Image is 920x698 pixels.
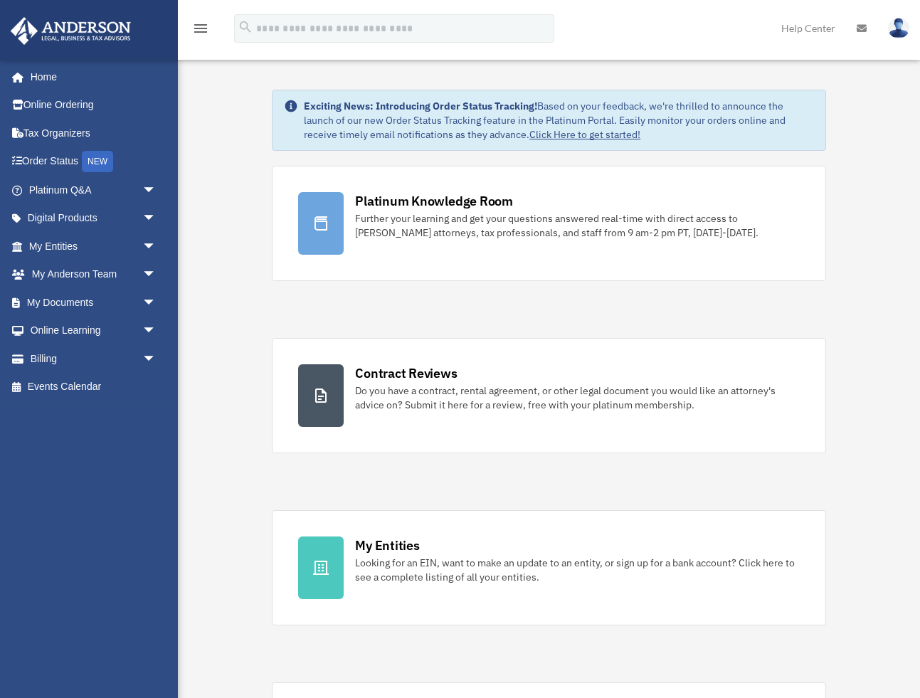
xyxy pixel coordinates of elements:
span: arrow_drop_down [142,232,171,261]
a: Online Learningarrow_drop_down [10,317,178,345]
div: Looking for an EIN, want to make an update to an entity, or sign up for a bank account? Click her... [355,556,799,584]
a: Online Ordering [10,91,178,120]
span: arrow_drop_down [142,260,171,290]
a: Order StatusNEW [10,147,178,176]
a: My Entitiesarrow_drop_down [10,232,178,260]
i: search [238,19,253,35]
a: Platinum Q&Aarrow_drop_down [10,176,178,204]
a: Events Calendar [10,373,178,401]
a: My Anderson Teamarrow_drop_down [10,260,178,289]
a: Tax Organizers [10,119,178,147]
i: menu [192,20,209,37]
a: Billingarrow_drop_down [10,344,178,373]
div: My Entities [355,536,419,554]
div: Platinum Knowledge Room [355,192,513,210]
a: Digital Productsarrow_drop_down [10,204,178,233]
a: menu [192,25,209,37]
div: NEW [82,151,113,172]
div: Based on your feedback, we're thrilled to announce the launch of our new Order Status Tracking fe... [304,99,813,142]
img: Anderson Advisors Platinum Portal [6,17,135,45]
span: arrow_drop_down [142,204,171,233]
a: My Documentsarrow_drop_down [10,288,178,317]
span: arrow_drop_down [142,288,171,317]
a: Home [10,63,171,91]
strong: Exciting News: Introducing Order Status Tracking! [304,100,537,112]
div: Do you have a contract, rental agreement, or other legal document you would like an attorney's ad... [355,384,799,412]
a: Click Here to get started! [529,128,640,141]
a: My Entities Looking for an EIN, want to make an update to an entity, or sign up for a bank accoun... [272,510,825,625]
span: arrow_drop_down [142,317,171,346]
div: Contract Reviews [355,364,457,382]
a: Contract Reviews Do you have a contract, rental agreement, or other legal document you would like... [272,338,825,453]
a: Platinum Knowledge Room Further your learning and get your questions answered real-time with dire... [272,166,825,281]
div: Further your learning and get your questions answered real-time with direct access to [PERSON_NAM... [355,211,799,240]
img: User Pic [888,18,909,38]
span: arrow_drop_down [142,344,171,374]
span: arrow_drop_down [142,176,171,205]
